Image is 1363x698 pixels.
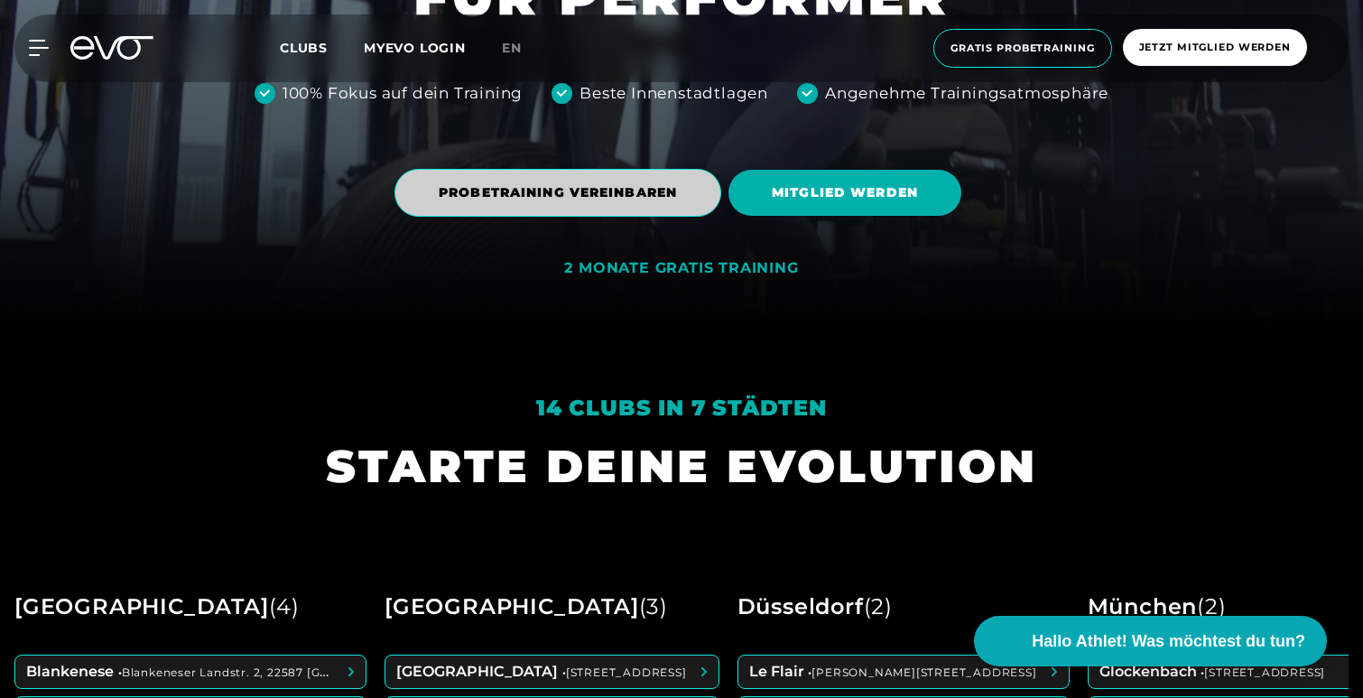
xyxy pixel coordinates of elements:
[1032,629,1305,654] span: Hallo Athlet! Was möchtest du tun?
[950,41,1095,56] span: Gratis Probetraining
[14,586,300,628] div: [GEOGRAPHIC_DATA]
[564,259,798,278] div: 2 MONATE GRATIS TRAINING
[439,183,677,202] span: PROBETRAINING VEREINBAREN
[385,586,668,628] div: [GEOGRAPHIC_DATA]
[1197,593,1226,619] span: ( 2 )
[1139,40,1291,55] span: Jetzt Mitglied werden
[394,155,728,230] a: PROBETRAINING VEREINBAREN
[864,593,893,619] span: ( 2 )
[639,593,668,619] span: ( 3 )
[326,437,1037,496] h1: STARTE DEINE EVOLUTION
[502,38,543,59] a: en
[772,183,918,202] span: MITGLIED WERDEN
[728,156,969,229] a: MITGLIED WERDEN
[1088,586,1227,628] div: München
[364,40,466,56] a: MYEVO LOGIN
[928,29,1117,68] a: Gratis Probetraining
[502,40,522,56] span: en
[280,39,364,56] a: Clubs
[280,40,328,56] span: Clubs
[974,616,1327,666] button: Hallo Athlet! Was möchtest du tun?
[737,586,893,628] div: Düsseldorf
[536,395,827,421] em: 14 Clubs in 7 Städten
[269,593,300,619] span: ( 4 )
[1117,29,1312,68] a: Jetzt Mitglied werden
